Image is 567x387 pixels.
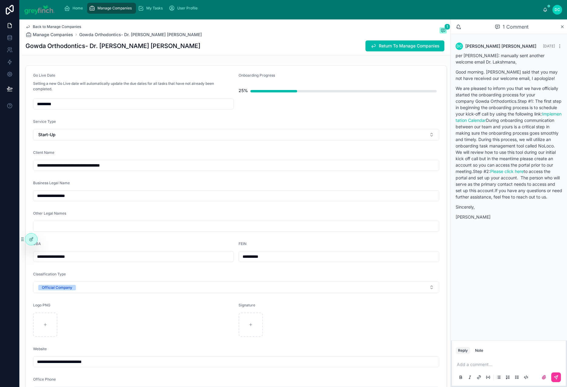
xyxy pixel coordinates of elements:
button: Note [473,347,486,354]
span: Back to Manage Companies [33,24,81,29]
span: Service Type [33,119,56,124]
div: 25% [239,85,248,97]
button: Reply [456,347,470,354]
span: Manage Companies [97,6,132,11]
div: Official Company [42,285,72,290]
div: Note [475,348,483,353]
p: We are pleased to inform you that we have officially started the onboarding process for your comp... [456,85,562,200]
p: Good morning. [PERSON_NAME] said that you may not have received our welcome email, I apologize! [456,69,562,81]
span: Manage Companies [33,32,73,38]
span: Classification Type [33,272,66,276]
span: Other Legal Names [33,211,66,216]
a: Manage Companies [25,32,73,38]
span: Website [33,347,47,351]
a: Home [62,3,87,14]
a: Manage Companies [87,3,136,14]
span: User Profile [177,6,198,11]
div: scrollable content [60,2,543,15]
a: Gowda Orthodontics- Dr. [PERSON_NAME] [PERSON_NAME] [79,32,202,38]
span: Return To Manage Companies [379,43,440,49]
span: 1 [444,24,450,30]
a: My Tasks [136,3,167,14]
span: 1 Comment [503,23,528,30]
span: Office Phone [33,377,56,382]
span: DC [457,44,462,49]
button: Select Button [33,282,439,293]
span: Go Live Date [33,73,55,78]
span: [PERSON_NAME] [PERSON_NAME] [465,43,536,49]
h1: Gowda Orthodontics- Dr. [PERSON_NAME] [PERSON_NAME] [25,42,200,50]
p: Sincerely, [456,204,562,210]
button: Select Button [33,129,439,140]
p: [PERSON_NAME] [456,214,562,220]
span: [DATE] [543,44,555,48]
span: Client Name [33,150,54,155]
button: Return To Manage Companies [365,40,444,51]
span: Home [73,6,83,11]
span: Logo PNG [33,303,50,307]
button: 1 [440,27,447,35]
span: DC [555,7,560,12]
a: Please click here [490,169,524,174]
span: Business Legal Name [33,181,70,185]
span: FEIN [239,241,246,246]
span: Onboarding Progress [239,73,275,78]
p: Setting a new Go Live date will automatically update the due dates for all tasks that have not al... [33,81,234,92]
span: Signature [239,303,255,307]
p: per [PERSON_NAME]: manually sent another welcome email Dr. Lakshmana, [456,52,562,65]
a: Back to Manage Companies [25,24,81,29]
a: User Profile [167,3,202,14]
span: Start-Up [38,132,56,138]
img: App logo [24,5,55,15]
span: My Tasks [146,6,163,11]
